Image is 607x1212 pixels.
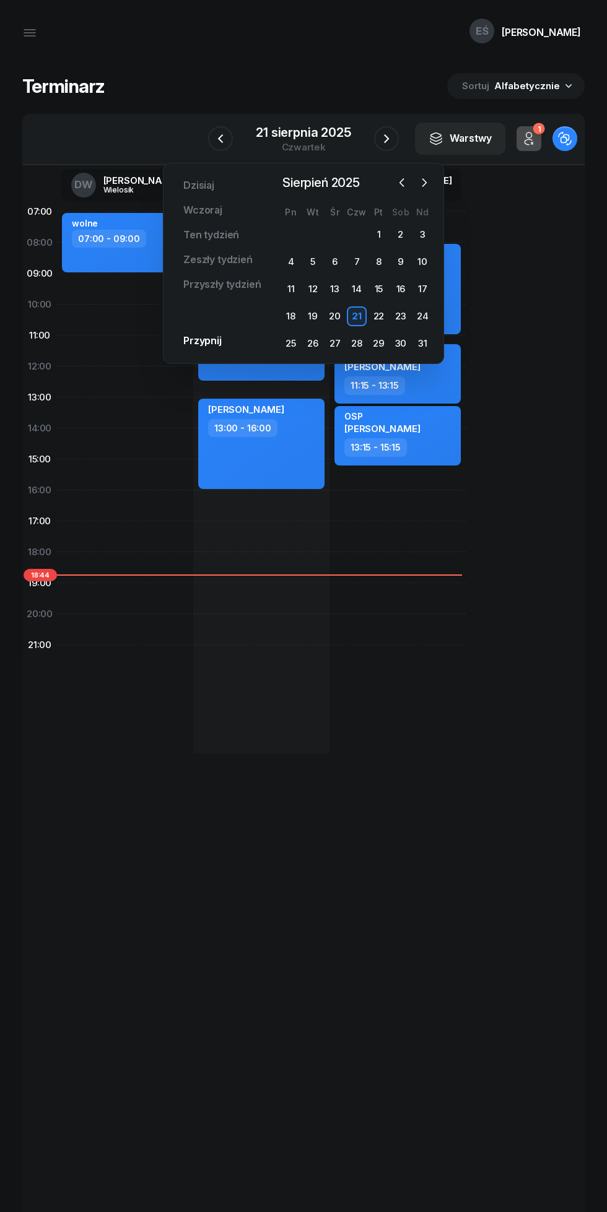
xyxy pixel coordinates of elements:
[103,186,163,194] div: Wielosik
[281,306,301,326] div: 18
[369,225,388,245] div: 1
[325,252,345,272] div: 6
[346,207,367,217] div: Czw
[415,123,505,155] button: Warstwy
[22,382,57,413] div: 13:00
[208,404,284,415] span: [PERSON_NAME]
[302,207,323,217] div: Wt
[103,176,180,185] div: [PERSON_NAME]
[347,252,367,272] div: 7
[303,334,323,353] div: 26
[22,413,57,444] div: 14:00
[22,444,57,475] div: 15:00
[517,126,541,151] button: 1
[462,78,492,94] span: Sortuj
[22,506,57,537] div: 17:00
[344,376,405,394] div: 11:15 - 13:15
[325,334,345,353] div: 27
[256,142,351,152] div: czwartek
[22,475,57,506] div: 16:00
[281,279,301,299] div: 11
[429,131,492,147] div: Warstwy
[284,230,295,240] div: 28
[351,230,360,240] div: 31
[277,173,365,193] span: Sierpień 2025
[281,334,301,353] div: 25
[390,207,411,217] div: Sob
[369,306,388,326] div: 22
[447,73,585,99] button: Sortuj Alfabetycznie
[344,361,421,373] span: [PERSON_NAME]
[173,173,224,198] a: Dzisiaj
[22,351,57,382] div: 12:00
[347,306,367,326] div: 21
[344,438,407,456] div: 13:15 - 15:15
[413,252,432,272] div: 10
[369,279,388,299] div: 15
[412,207,434,217] div: Nd
[173,272,271,297] a: Przyszły tydzień
[413,334,432,353] div: 31
[347,279,367,299] div: 14
[325,279,345,299] div: 13
[391,252,411,272] div: 9
[74,180,93,190] span: DW
[328,230,339,240] div: 30
[391,225,411,245] div: 2
[391,334,411,353] div: 30
[22,320,57,351] div: 11:00
[173,248,263,272] a: Zeszły tydzień
[533,123,544,135] div: 1
[22,289,57,320] div: 10:00
[72,230,146,248] div: 07:00 - 09:00
[281,252,301,272] div: 4
[413,279,432,299] div: 17
[173,329,232,353] a: Przypnij
[344,423,421,435] span: [PERSON_NAME]
[303,306,323,326] div: 19
[391,279,411,299] div: 16
[22,599,57,630] div: 20:00
[173,223,249,248] a: Ten tydzień
[22,75,105,97] h1: Terminarz
[256,126,351,139] div: 21 sierpnia 2025
[22,568,57,599] div: 19:00
[369,334,388,353] div: 29
[22,227,57,258] div: 08:00
[22,196,57,227] div: 07:00
[368,207,390,217] div: Pt
[24,569,57,581] span: 18:44
[280,207,302,217] div: Pn
[502,27,581,37] div: [PERSON_NAME]
[413,225,432,245] div: 3
[22,630,57,660] div: 21:00
[173,198,232,223] a: Wczoraj
[344,411,421,422] div: OSP
[22,258,57,289] div: 09:00
[494,80,560,92] span: Alfabetycznie
[303,279,323,299] div: 12
[391,306,411,326] div: 23
[22,537,57,568] div: 18:00
[324,207,346,217] div: Śr
[413,306,432,326] div: 24
[369,252,388,272] div: 8
[208,419,277,437] div: 13:00 - 16:00
[325,306,345,326] div: 20
[347,334,367,353] div: 28
[476,26,489,37] span: EŚ
[72,218,98,228] div: wolne
[307,230,318,240] div: 29
[61,169,190,201] a: DW[PERSON_NAME]Wielosik
[303,252,323,272] div: 5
